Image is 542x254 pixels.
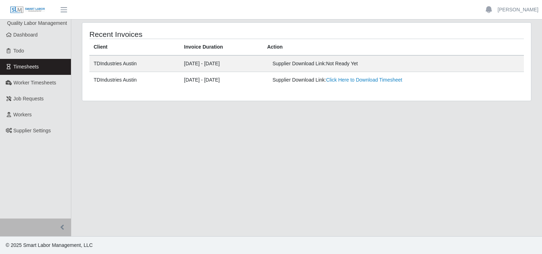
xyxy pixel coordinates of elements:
[272,76,430,84] div: Supplier Download Link:
[89,55,180,72] td: TDIndustries Austin
[180,72,263,88] td: [DATE] - [DATE]
[326,61,358,66] span: Not Ready Yet
[13,96,44,101] span: Job Requests
[13,112,32,117] span: Workers
[10,6,45,14] img: SLM Logo
[180,39,263,56] th: Invoice Duration
[180,55,263,72] td: [DATE] - [DATE]
[272,60,430,67] div: Supplier Download Link:
[13,128,51,133] span: Supplier Settings
[89,30,264,39] h4: Recent Invoices
[7,20,67,26] span: Quality Labor Management
[89,72,180,88] td: TDIndustries Austin
[498,6,538,13] a: [PERSON_NAME]
[6,242,93,248] span: © 2025 Smart Labor Management, LLC
[263,39,524,56] th: Action
[13,80,56,85] span: Worker Timesheets
[13,32,38,38] span: Dashboard
[89,39,180,56] th: Client
[13,64,39,70] span: Timesheets
[326,77,402,83] a: Click Here to Download Timesheet
[13,48,24,54] span: Todo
